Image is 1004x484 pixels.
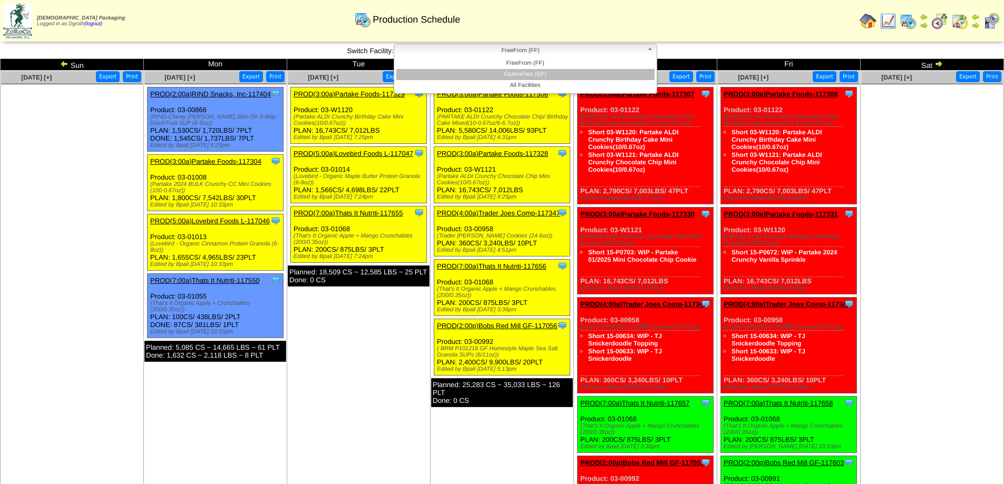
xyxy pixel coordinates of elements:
[580,399,689,407] a: PROD(7:00a)Thats It Nutriti-117657
[578,397,714,453] div: Product: 03-01068 PLAN: 200CS / 875LBS / 3PLT
[724,90,838,98] a: PROD(3:00a)Partake Foods-117308
[732,151,822,173] a: Short 03-W1121: Partake ALDI Crunchy Chocolate Chip Mini Cookies(10/0.67oz)
[150,217,270,225] a: PROD(5:00a)Lovebird Foods L-117046
[844,299,854,309] img: Tooltip
[150,142,283,149] div: Edited by Bpali [DATE] 6:25pm
[291,87,427,144] div: Product: 03-W1120 PLAN: 16,743CS / 7,012LBS
[294,233,426,245] div: (That's It Organic Apple + Mango Crunchables (200/0.35oz))
[437,209,560,217] a: PROD(4:00a)Trader Joes Comp-117347
[724,285,856,291] div: Edited by Bpali [DATE] 8:45pm
[578,208,714,294] div: Product: 03-W1121 PLAN: 16,743CS / 7,012LBS
[60,60,69,68] img: arrowleft.gif
[437,307,570,313] div: Edited by Bpali [DATE] 3:36pm
[150,300,283,313] div: (That's It Organic Apple + Crunchables (200/0.35oz))
[144,341,286,362] div: Planned: 5,085 CS ~ 14,665 LBS ~ 61 PLT Done: 1,632 CS ~ 2,118 LBS ~ 8 PLT
[580,324,713,330] div: (Trader [PERSON_NAME] Cookies (24-6oz))
[437,247,570,253] div: Edited by Bpali [DATE] 4:51pm
[588,332,662,347] a: Short 15-00634: WIP - TJ Snickerdoodle Topping
[580,195,713,201] div: Edited by Bpali [DATE] 7:16pm
[150,157,261,165] a: PROD(3:00a)Partake Foods-117304
[724,443,856,450] div: Edited by [PERSON_NAME] [DATE] 10:53pm
[580,234,713,246] div: (Partake ALDI Crunchy Chocolate Chip Mini Cookies(10/0.67oz))
[721,397,857,453] div: Product: 03-01068 PLAN: 200CS / 875LBS / 3PLT
[971,21,980,29] img: arrowright.gif
[844,88,854,99] img: Tooltip
[354,11,371,28] img: calendarprod.gif
[383,71,406,82] button: Export
[308,74,338,81] a: [DATE] [+]
[724,210,838,218] a: PROD(3:00a)Partake Foods-117331
[396,80,655,91] li: All Facilities
[37,15,125,21] span: [DEMOGRAPHIC_DATA] Packaging
[934,60,943,68] img: arrowright.gif
[437,150,548,157] a: PROD(3:00a)Partake Foods-117328
[956,71,980,82] button: Export
[721,298,857,393] div: Product: 03-00958 PLAN: 360CS / 3,240LBS / 10PLT
[294,114,426,126] div: (Partake ALDI Crunchy Birthday Cake Mini Cookies(10/0.67oz))
[920,13,928,21] img: arrowleft.gif
[580,300,707,308] a: PROD(4:00a)Trader Joes Comp-117348
[288,265,430,287] div: Planned: 18,509 CS ~ 12,585 LBS ~ 25 PLT Done: 0 CS
[21,74,52,81] a: [DATE] [+]
[437,233,570,239] div: (Trader [PERSON_NAME] Cookies (24-6oz))
[294,173,426,186] div: (Lovebird - Organic Maple Butter Protein Granola (6-8oz))
[721,208,857,294] div: Product: 03-W1120 PLAN: 16,743CS / 7,012LBS
[983,13,1000,29] img: calendarcustomer.gif
[150,329,283,335] div: Edited by Bpali [DATE] 10:33pm
[588,249,696,263] a: Short 15-P0703: WIP - Partake 01/2025 Mini Chocolate Chip Cookie
[270,156,281,166] img: Tooltip
[580,459,705,467] a: PROD(2:00p)Bobs Red Mill GF-117057
[724,114,856,126] div: (PARTAKE ALDI Crunchy Chocolate Chip/ Birthday Cake Mixed(10-0.67oz/6-6.7oz))
[373,14,460,25] span: Production Schedule
[123,71,141,82] button: Print
[294,150,413,157] a: PROD(5:00a)Lovebird Foods L-117047
[437,90,548,98] a: PROD(3:00a)Partake Foods-117306
[738,74,768,81] a: [DATE] [+]
[700,209,711,219] img: Tooltip
[700,299,711,309] img: Tooltip
[724,459,844,467] a: PROD(2:00p)Bobs Red Mill GF-117603
[724,234,856,246] div: (Partake ALDI Crunchy Birthday Cake Mini Cookies(10/0.67oz))
[150,202,283,208] div: Edited by Bpali [DATE] 10:33pm
[580,423,713,436] div: (That's It Organic Apple + Mango Crunchables (200/0.35oz))
[700,457,711,468] img: Tooltip
[148,214,284,271] div: Product: 03-01013 PLAN: 1,655CS / 4,965LBS / 23PLT
[437,286,570,299] div: (That's It Organic Apple + Mango Crunchables (200/0.35oz))
[881,74,912,81] a: [DATE] [+]
[294,194,426,200] div: Edited by Bpali [DATE] 7:24pm
[414,148,424,159] img: Tooltip
[148,155,284,211] div: Product: 03-01008 PLAN: 1,800CS / 7,542LBS / 30PLT
[732,332,805,347] a: Short 15-00634: WIP - TJ Snickerdoodle Topping
[580,443,713,450] div: Edited by Bpali [DATE] 3:36pm
[983,71,1001,82] button: Print
[732,348,805,362] a: Short 15-00633: WIP - TJ Snickerdoodle
[588,348,662,362] a: Short 15-00633: WIP - TJ Snickerdoodle
[724,423,856,436] div: (That's It Organic Apple + Mango Crunchables (200/0.35oz))
[578,87,714,204] div: Product: 03-01122 PLAN: 2,790CS / 7,003LBS / 47PLT
[434,260,570,316] div: Product: 03-01068 PLAN: 200CS / 875LBS / 3PLT
[931,13,948,29] img: calendarblend.gif
[557,148,568,159] img: Tooltip
[294,134,426,141] div: Edited by Bpali [DATE] 7:25pm
[294,90,405,98] a: PROD(3:00a)Partake Foods-117329
[270,215,281,226] img: Tooltip
[437,366,570,372] div: Edited by Bpali [DATE] 5:13pm
[3,3,32,38] img: zoroco-logo-small.webp
[150,114,283,126] div: (RIND-Chewy [PERSON_NAME] Skin-On 3-Way Dried Fruit SUP (6-3oz))
[294,209,403,217] a: PROD(7:00a)Thats It Nutriti-117655
[431,378,573,407] div: Planned: 25,283 CS ~ 35,033 LBS ~ 126 PLT Done: 0 CS
[291,206,427,263] div: Product: 03-01068 PLAN: 200CS / 875LBS / 3PLT
[434,319,570,376] div: Product: 03-00992 PLAN: 2,400CS / 9,900LBS / 20PLT
[84,21,102,27] a: (logout)
[580,210,695,218] a: PROD(3:00a)Partake Foods-117330
[396,58,655,69] li: FreeFrom (FF)
[150,276,259,284] a: PROD(7:00a)Thats It Nutriti-117550
[150,181,283,194] div: (Partake 2024 BULK Crunchy CC Mini Cookies (100-0.67oz))
[732,249,837,263] a: Short 15-P0672: WIP - Partake 2024 Crunchy Vanilla Sprinkle
[580,90,695,98] a: PROD(3:00a)Partake Foods-117307
[437,134,570,141] div: Edited by Bpali [DATE] 4:31pm
[724,384,856,390] div: Edited by Bpali [DATE] 10:46am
